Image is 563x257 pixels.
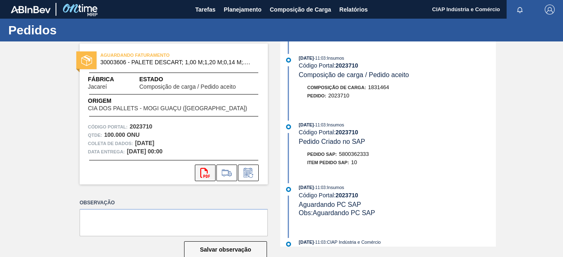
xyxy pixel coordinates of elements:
[325,185,344,190] span: : Insumos
[130,123,153,130] strong: 2023710
[368,84,389,90] span: 1831464
[100,51,216,59] span: AGUARDANDO FATURAMENTO
[299,240,314,245] span: [DATE]
[314,56,325,61] span: - 11:03
[88,148,125,156] span: Data entrega:
[299,201,361,208] span: Aguardando PC SAP
[8,25,155,35] h1: Pedidos
[88,124,128,129] font: Código Portal:
[335,192,358,199] strong: 2023710
[88,84,107,90] span: Jacareí
[88,97,260,105] span: Origem
[286,58,291,63] img: atual
[100,59,251,65] span: 30003606 - PALETE DESCART;1,00 M;1,20 M;0,14 M;.;MA
[88,139,133,148] span: Coleta de dados:
[314,185,325,190] span: - 11:03
[307,152,337,157] span: Pedido SAP:
[104,131,140,138] strong: 100.000 ONU
[270,5,331,15] span: Composição de Carga
[135,140,154,146] strong: [DATE]
[335,246,358,253] strong: 2023710
[80,197,268,209] label: Observação
[299,56,314,61] span: [DATE]
[286,187,291,192] img: atual
[286,242,291,247] img: atual
[545,5,555,15] img: Logout
[11,6,51,13] img: TNhmsLtSVTkK8tSr43FrP2fwEKptu5GPRR3wAAAABJRU5ErkJggg==
[81,55,92,66] img: estado
[307,93,326,98] span: Pedido :
[286,124,291,129] img: atual
[299,62,496,69] div: Código Portal:
[328,92,349,99] span: 2023710
[299,138,365,145] span: Pedido Criado no SAP
[325,122,344,127] span: : Insumos
[325,56,344,61] span: : Insumos
[299,209,375,216] span: Obs: Aguardando PC SAP
[339,151,369,157] span: 5800362333
[307,160,349,165] span: Item pedido SAP:
[335,62,358,69] strong: 2023710
[195,165,216,181] div: Abrir arquivo PDF
[507,4,533,15] button: Notificações
[299,122,314,127] span: [DATE]
[314,240,325,245] span: - 11:03
[299,246,496,253] div: Código Portal:
[314,123,325,127] span: - 11:03
[340,5,368,15] span: Relatórios
[139,75,260,84] span: Estado
[299,185,314,190] span: [DATE]
[299,129,496,136] div: Código Portal:
[216,165,237,181] div: Ir para Composição de Carga
[88,131,102,139] span: Qtde :
[224,5,262,15] span: Planejamento
[351,159,357,165] span: 10
[88,105,247,112] span: CIA DOS PALLETS - MOGI GUAÇU ([GEOGRAPHIC_DATA])
[325,240,381,245] span: : CIAP Indústria e Comércio
[335,129,358,136] strong: 2023710
[238,165,259,181] div: Informar alteração no pedido
[307,85,366,90] span: Composição de Carga :
[88,75,133,84] span: Fábrica
[139,84,236,90] span: Composição de carga / Pedido aceito
[299,192,496,199] div: Código Portal:
[195,5,216,15] span: Tarefas
[127,148,163,155] strong: [DATE] 00:00
[299,71,409,78] span: Composição de carga / Pedido aceito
